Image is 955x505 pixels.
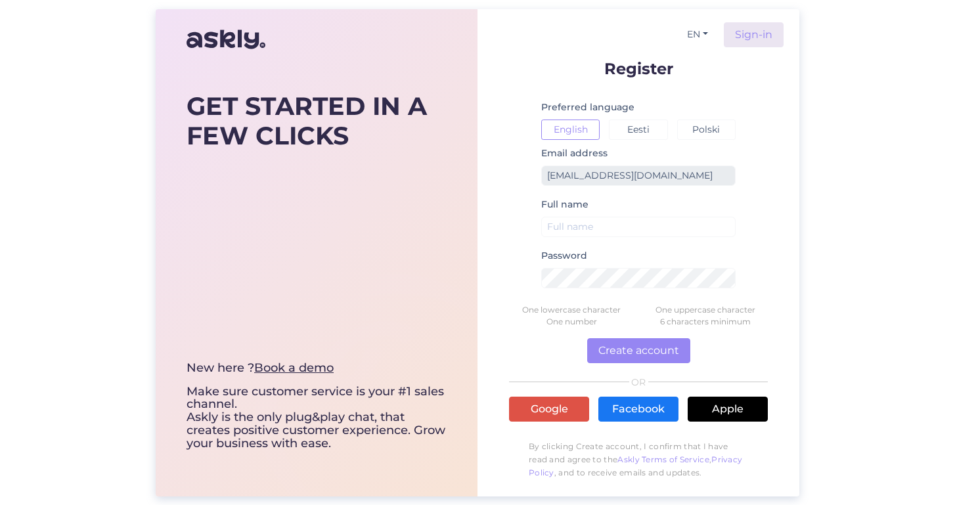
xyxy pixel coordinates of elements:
[677,120,736,140] button: Polski
[617,454,709,464] a: Askly Terms of Service
[187,91,447,151] div: GET STARTED IN A FEW CLICKS
[629,378,648,387] span: OR
[541,165,736,186] input: Enter email
[587,338,690,363] button: Create account
[504,316,638,328] div: One number
[638,316,772,328] div: 6 characters minimum
[187,362,447,450] div: Make sure customer service is your #1 sales channel. Askly is the only plug&play chat, that creat...
[509,60,768,77] p: Register
[688,397,768,422] a: Apple
[541,217,736,237] input: Full name
[682,25,713,44] button: EN
[187,362,447,375] div: New here ?
[504,304,638,316] div: One lowercase character
[509,397,589,422] a: Google
[509,433,768,486] p: By clicking Create account, I confirm that I have read and agree to the , , and to receive emails...
[541,100,634,114] label: Preferred language
[187,24,265,55] img: Askly
[598,397,678,422] a: Facebook
[541,249,587,263] label: Password
[724,22,784,47] a: Sign-in
[638,304,772,316] div: One uppercase character
[609,120,667,140] button: Eesti
[541,146,608,160] label: Email address
[541,198,589,211] label: Full name
[529,454,742,477] a: Privacy Policy
[254,361,334,375] a: Book a demo
[541,120,600,140] button: English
